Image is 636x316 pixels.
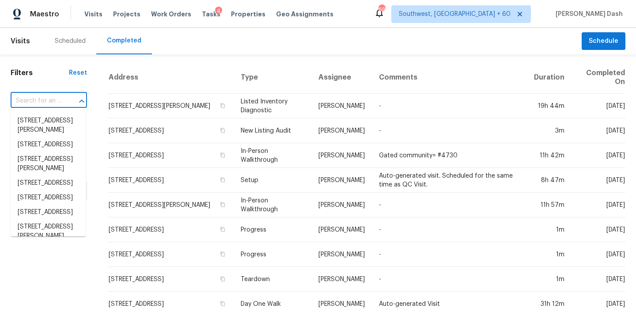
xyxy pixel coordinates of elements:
[527,168,572,193] td: 8h 47m
[11,114,86,137] li: [STREET_ADDRESS][PERSON_NAME]
[572,143,625,168] td: [DATE]
[527,217,572,242] td: 1m
[527,267,572,292] td: 1m
[311,168,372,193] td: [PERSON_NAME]
[108,242,234,267] td: [STREET_ADDRESS]
[372,168,527,193] td: Auto-generated visit. Scheduled for the same time as QC Visit.
[399,10,511,19] span: Southwest, [GEOGRAPHIC_DATA] + 60
[219,225,227,233] button: Copy Address
[108,217,234,242] td: [STREET_ADDRESS]
[234,242,311,267] td: Progress
[372,217,527,242] td: -
[11,94,62,108] input: Search for an address...
[69,69,87,77] div: Reset
[379,5,385,14] div: 690
[11,137,86,152] li: [STREET_ADDRESS]
[311,242,372,267] td: [PERSON_NAME]
[234,217,311,242] td: Progress
[234,168,311,193] td: Setup
[372,193,527,217] td: -
[572,94,625,118] td: [DATE]
[11,176,86,190] li: [STREET_ADDRESS]
[527,193,572,217] td: 11h 57m
[527,94,572,118] td: 19h 44m
[11,190,86,205] li: [STREET_ADDRESS]
[527,61,572,94] th: Duration
[372,118,527,143] td: -
[84,10,102,19] span: Visits
[30,10,59,19] span: Maestro
[234,118,311,143] td: New Listing Audit
[215,7,222,15] div: 4
[219,201,227,209] button: Copy Address
[311,143,372,168] td: [PERSON_NAME]
[572,168,625,193] td: [DATE]
[11,31,30,51] span: Visits
[572,118,625,143] td: [DATE]
[151,10,191,19] span: Work Orders
[219,250,227,258] button: Copy Address
[55,37,86,46] div: Scheduled
[234,193,311,217] td: In-Person Walkthrough
[311,267,372,292] td: [PERSON_NAME]
[552,10,623,19] span: [PERSON_NAME] Dash
[234,143,311,168] td: In-Person Walkthrough
[234,94,311,118] td: Listed Inventory Diagnostic
[311,61,372,94] th: Assignee
[372,242,527,267] td: -
[311,217,372,242] td: [PERSON_NAME]
[527,143,572,168] td: 11h 42m
[108,61,234,94] th: Address
[527,242,572,267] td: 1m
[108,168,234,193] td: [STREET_ADDRESS]
[276,10,333,19] span: Geo Assignments
[76,95,88,107] button: Close
[11,220,86,244] li: [STREET_ADDRESS][PERSON_NAME]
[234,61,311,94] th: Type
[372,94,527,118] td: -
[572,242,625,267] td: [DATE]
[572,217,625,242] td: [DATE]
[219,300,227,308] button: Copy Address
[11,152,86,176] li: [STREET_ADDRESS][PERSON_NAME]
[219,102,227,110] button: Copy Address
[202,11,220,17] span: Tasks
[219,151,227,159] button: Copy Address
[108,267,234,292] td: [STREET_ADDRESS]
[372,143,527,168] td: Gated community= #4730
[572,267,625,292] td: [DATE]
[219,176,227,184] button: Copy Address
[311,193,372,217] td: [PERSON_NAME]
[11,205,86,220] li: [STREET_ADDRESS]
[107,36,141,45] div: Completed
[108,193,234,217] td: [STREET_ADDRESS][PERSON_NAME]
[582,32,625,50] button: Schedule
[589,36,618,47] span: Schedule
[113,10,140,19] span: Projects
[311,94,372,118] td: [PERSON_NAME]
[108,118,234,143] td: [STREET_ADDRESS]
[572,61,625,94] th: Completed On
[572,193,625,217] td: [DATE]
[219,275,227,283] button: Copy Address
[527,118,572,143] td: 3m
[234,267,311,292] td: Teardown
[108,143,234,168] td: [STREET_ADDRESS]
[231,10,265,19] span: Properties
[219,126,227,134] button: Copy Address
[372,61,527,94] th: Comments
[311,118,372,143] td: [PERSON_NAME]
[372,267,527,292] td: -
[108,94,234,118] td: [STREET_ADDRESS][PERSON_NAME]
[11,69,69,77] h1: Filters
